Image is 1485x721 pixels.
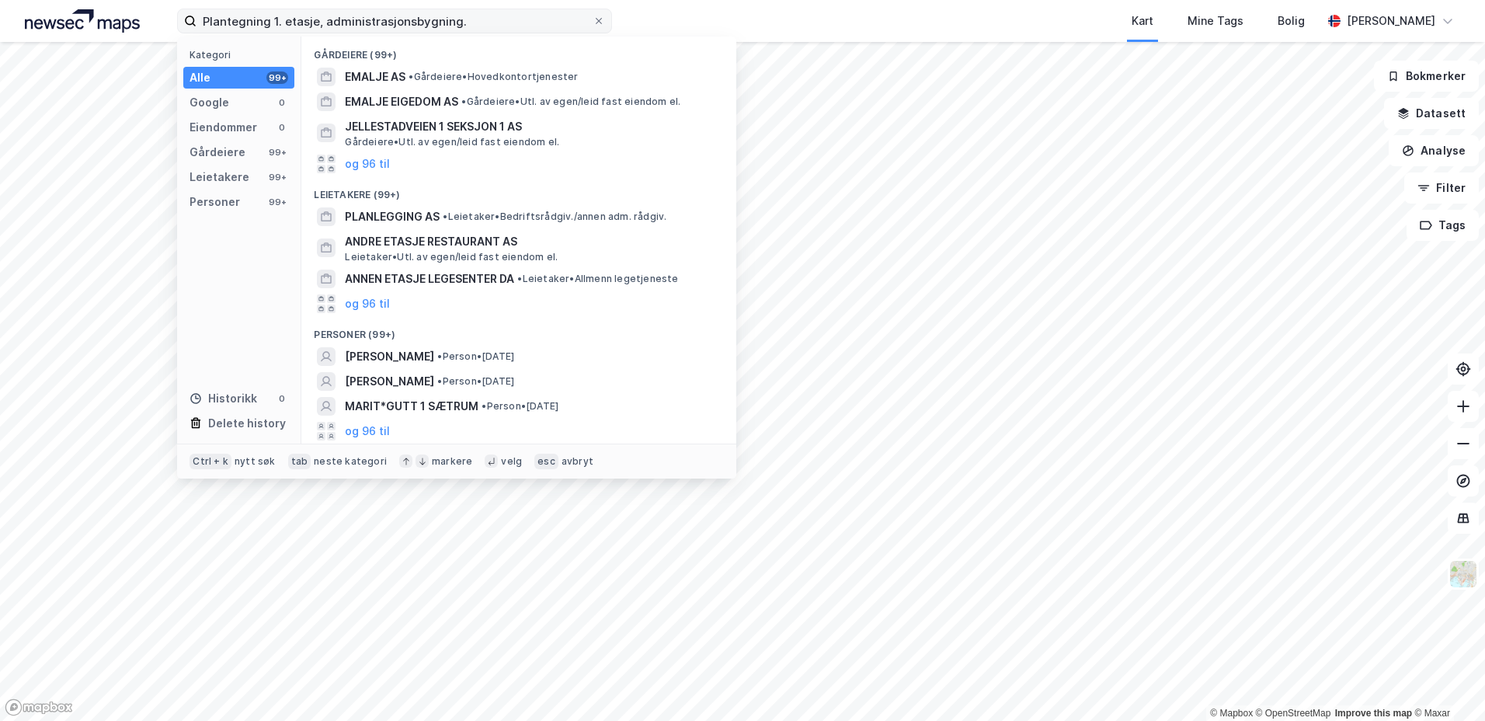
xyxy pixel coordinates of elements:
div: Personer (99+) [301,316,736,344]
span: Leietaker • Allmenn legetjeneste [517,273,678,285]
span: Person • [DATE] [482,400,558,413]
span: EMALJE AS [345,68,405,86]
span: PLANLEGGING AS [345,207,440,226]
span: ANNEN ETASJE LEGESENTER DA [345,270,514,288]
div: markere [432,455,472,468]
div: Alle [190,68,210,87]
div: Ctrl + k [190,454,231,469]
input: Søk på adresse, matrikkel, gårdeiere, leietakere eller personer [196,9,593,33]
div: avbryt [562,455,593,468]
div: Gårdeiere (99+) [301,37,736,64]
div: nytt søk [235,455,276,468]
div: Bolig [1278,12,1305,30]
button: Filter [1404,172,1479,204]
span: Leietaker • Bedriftsrådgiv./annen adm. rådgiv. [443,211,666,223]
div: 99+ [266,146,288,158]
span: • [409,71,413,82]
span: • [443,211,447,222]
button: Tags [1407,210,1479,241]
div: tab [288,454,311,469]
button: og 96 til [345,294,390,313]
div: Mine Tags [1188,12,1243,30]
div: esc [534,454,558,469]
div: 99+ [266,171,288,183]
span: • [482,400,486,412]
button: Datasett [1384,98,1479,129]
div: 0 [276,96,288,109]
div: Google [190,93,229,112]
img: Z [1448,559,1478,589]
div: 99+ [266,71,288,84]
span: Person • [DATE] [437,375,514,388]
span: Gårdeiere • Utl. av egen/leid fast eiendom el. [345,136,559,148]
button: Analyse [1389,135,1479,166]
a: OpenStreetMap [1256,708,1331,719]
span: • [461,96,466,107]
div: Leietakere [190,168,249,186]
div: Eiendommer [190,118,257,137]
div: velg [501,455,522,468]
div: Kategori [190,49,294,61]
span: • [437,350,442,362]
button: og 96 til [345,155,390,173]
div: 99+ [266,196,288,208]
div: 0 [276,392,288,405]
span: Leietaker • Utl. av egen/leid fast eiendom el. [345,251,558,263]
div: Personer [190,193,240,211]
span: • [437,375,442,387]
span: Gårdeiere • Hovedkontortjenester [409,71,578,83]
span: Person • [DATE] [437,350,514,363]
span: ANDRE ETASJE RESTAURANT AS [345,232,718,251]
a: Mapbox homepage [5,698,73,716]
div: neste kategori [314,455,387,468]
div: 0 [276,121,288,134]
span: Gårdeiere • Utl. av egen/leid fast eiendom el. [461,96,680,108]
button: Bokmerker [1374,61,1479,92]
img: logo.a4113a55bc3d86da70a041830d287a7e.svg [25,9,140,33]
div: Gårdeiere [190,143,245,162]
a: Mapbox [1210,708,1253,719]
span: JELLESTADVEIEN 1 SEKSJON 1 AS [345,117,718,136]
iframe: Chat Widget [1407,646,1485,721]
span: MARIT*GUTT 1 SÆTRUM [345,397,478,416]
div: Leietakere (99+) [301,176,736,204]
div: Kontrollprogram for chat [1407,646,1485,721]
span: [PERSON_NAME] [345,372,434,391]
div: Kart [1132,12,1153,30]
span: EMALJE EIGEDOM AS [345,92,458,111]
div: Delete history [208,414,286,433]
span: [PERSON_NAME] [345,347,434,366]
div: [PERSON_NAME] [1347,12,1435,30]
span: • [517,273,522,284]
a: Improve this map [1335,708,1412,719]
button: og 96 til [345,422,390,441]
div: Historikk [190,389,257,408]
